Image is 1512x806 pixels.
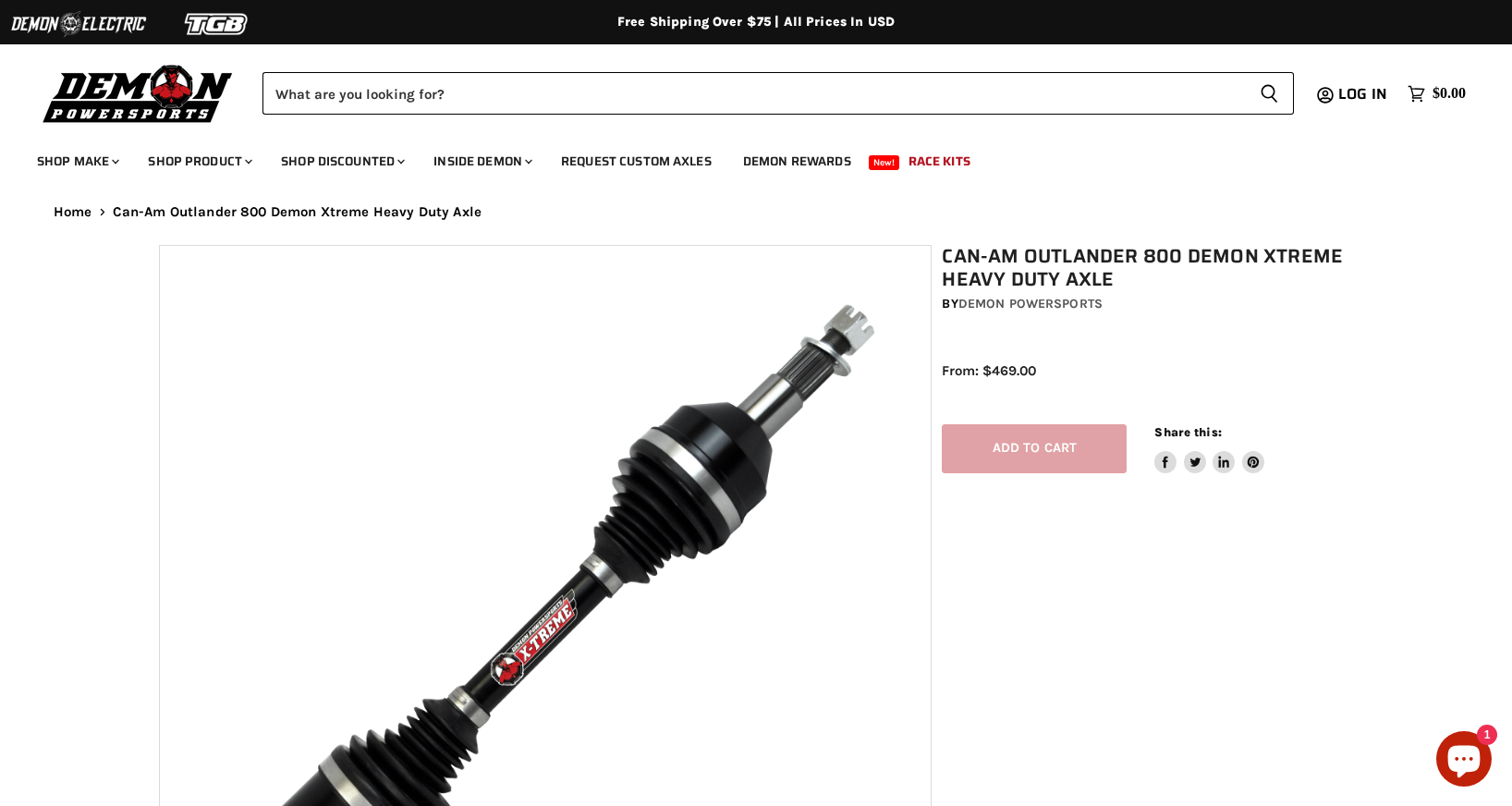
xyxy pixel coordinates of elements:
a: Demon Powersports [958,296,1103,311]
a: Request Custom Axles [547,142,726,180]
img: Demon Powersports [37,60,239,126]
div: by [942,294,1363,314]
img: TGB Logo 2 [148,6,287,42]
span: Can-Am Outlander 800 Demon Xtreme Heavy Duty Axle [113,204,482,220]
span: $0.00 [1433,85,1466,103]
inbox-online-store-chat: Shopify online store chat [1431,731,1497,791]
a: Inside Demon [420,142,543,180]
ul: Main menu [23,135,1461,180]
a: $0.00 [1398,80,1475,107]
span: Log in [1338,82,1387,105]
span: From: $469.00 [942,362,1036,379]
div: Free Shipping Over $75 | All Prices In USD [17,14,1495,31]
span: Share this: [1154,425,1221,439]
span: New! [869,155,900,170]
a: Shop Discounted [267,142,416,180]
a: Home [54,204,92,220]
a: Shop Make [23,142,130,180]
input: Search [262,72,1245,115]
a: Demon Rewards [729,142,865,180]
form: Product [262,72,1294,115]
aside: Share this: [1154,424,1264,473]
a: Race Kits [895,142,984,180]
img: Demon Electric Logo 2 [9,6,148,42]
nav: Breadcrumbs [17,204,1495,220]
h1: Can-Am Outlander 800 Demon Xtreme Heavy Duty Axle [942,245,1363,291]
a: Shop Product [134,142,263,180]
button: Search [1245,72,1294,115]
a: Log in [1330,86,1398,103]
